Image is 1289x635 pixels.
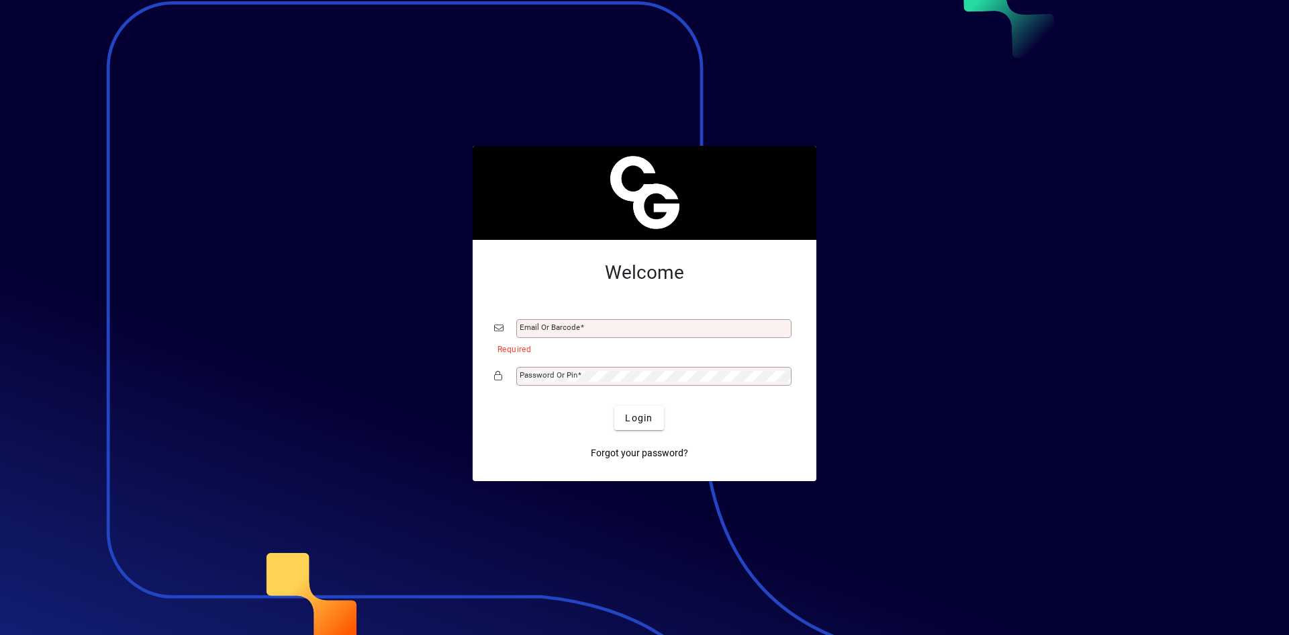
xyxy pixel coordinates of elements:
button: Login [614,406,663,430]
mat-label: Password or Pin [520,370,577,380]
a: Forgot your password? [585,441,694,465]
span: Login [625,411,653,425]
span: Forgot your password? [591,446,688,460]
h2: Welcome [494,261,795,284]
mat-label: Email or Barcode [520,323,580,332]
mat-error: Required [497,341,784,355]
